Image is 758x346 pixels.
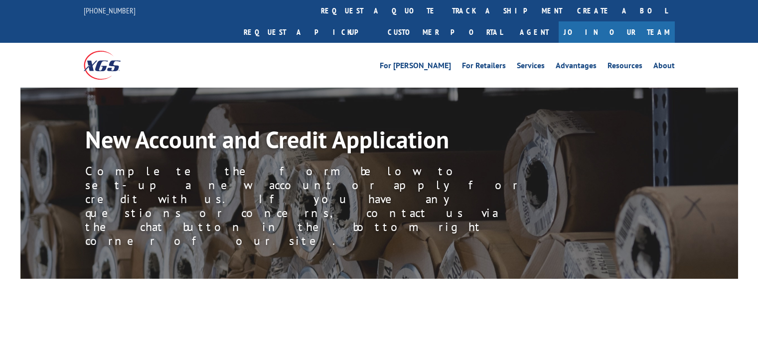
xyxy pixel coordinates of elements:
a: About [653,62,675,73]
a: Request a pickup [236,21,380,43]
a: Advantages [556,62,597,73]
p: Complete the form below to set-up a new account or apply for credit with us. If you have any ques... [85,164,534,248]
a: [PHONE_NUMBER] [84,5,136,15]
a: Services [517,62,545,73]
h1: New Account and Credit Application [85,127,534,156]
a: Join Our Team [559,21,675,43]
a: For Retailers [462,62,506,73]
a: For [PERSON_NAME] [380,62,451,73]
a: Customer Portal [380,21,510,43]
a: Resources [607,62,642,73]
a: Agent [510,21,559,43]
